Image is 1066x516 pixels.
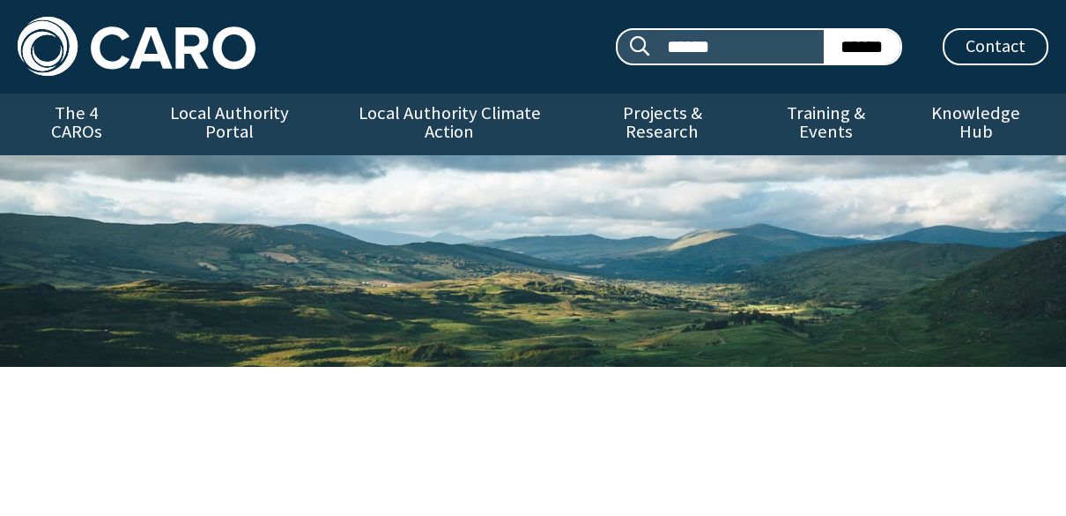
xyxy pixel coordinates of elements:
a: Local Authority Climate Action [323,93,574,155]
a: Knowledge Hub [904,93,1048,155]
img: Caro logo [18,17,255,76]
a: Local Authority Portal [135,93,323,155]
a: Training & Events [749,93,903,155]
a: The 4 CAROs [18,93,135,155]
a: Contact [943,28,1048,65]
a: Projects & Research [575,93,750,155]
